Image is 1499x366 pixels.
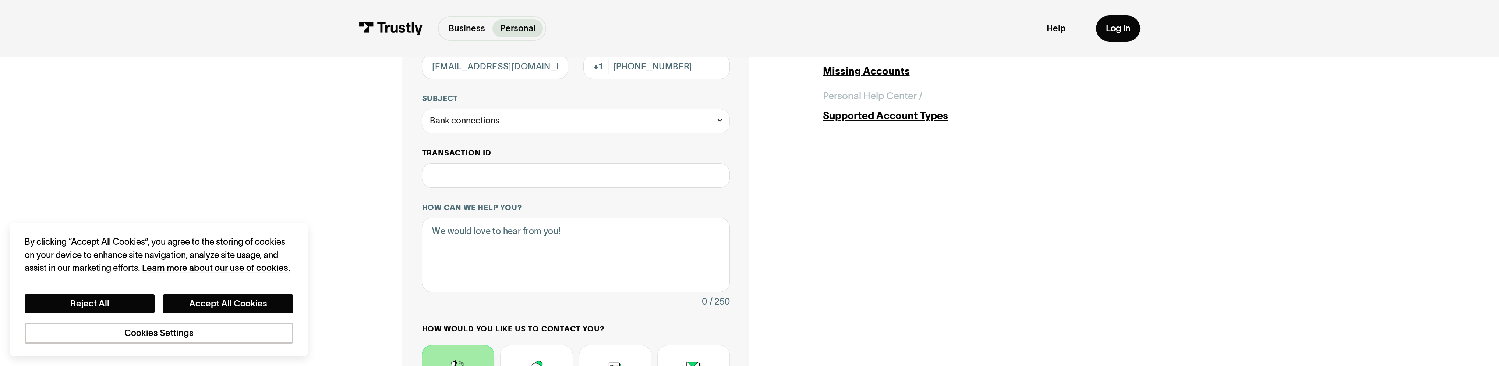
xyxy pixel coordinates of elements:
button: Reject All [25,294,154,313]
div: / 250 [710,294,730,309]
a: Personal [492,19,542,37]
div: Supported Account Types [823,108,1097,123]
a: Personal Help Center /Missing Accounts [823,44,1097,78]
a: Help [1047,23,1066,34]
div: Missing Accounts [823,64,1097,78]
div: By clicking “Accept All Cookies”, you agree to the storing of cookies on your device to enhance s... [25,236,293,274]
p: Business [449,22,485,35]
a: Log in [1096,15,1141,42]
label: Subject [422,94,729,104]
div: Bank connections [429,113,499,128]
div: Privacy [25,236,293,344]
label: How would you like us to contact you? [422,324,729,334]
a: More information about your privacy, opens in a new tab [142,263,290,273]
a: Business [441,19,492,37]
div: Cookie banner [10,223,308,356]
label: Transaction ID [422,148,729,158]
button: Accept All Cookies [163,294,293,313]
input: alex@mail.com [422,54,568,79]
div: Log in [1106,23,1131,34]
div: Personal Help Center / [823,88,922,103]
button: Cookies Settings [25,323,293,344]
input: (555) 555-5555 [583,54,730,79]
label: How can we help you? [422,203,729,213]
img: Trustly Logo [359,22,423,35]
div: Bank connections [422,109,729,133]
a: Personal Help Center /Supported Account Types [823,88,1097,123]
div: 0 [702,294,707,309]
p: Personal [500,22,535,35]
